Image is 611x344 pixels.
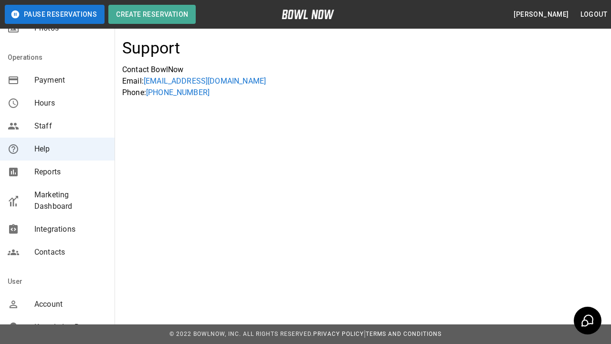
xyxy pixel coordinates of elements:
p: Contact BowlNow [122,64,603,75]
p: Email: [122,75,603,87]
a: [EMAIL_ADDRESS][DOMAIN_NAME] [144,76,266,86]
span: Staff [34,120,107,132]
button: Create Reservation [108,5,196,24]
span: Help [34,143,107,155]
span: © 2022 BowlNow, Inc. All Rights Reserved. [169,331,313,337]
span: Marketing Dashboard [34,189,107,212]
a: Privacy Policy [313,331,364,337]
span: Contacts [34,247,107,258]
h4: Support [122,38,180,58]
button: [PERSON_NAME] [510,6,572,23]
img: logo [282,10,334,19]
span: Knowledge Base [34,322,107,333]
span: Account [34,299,107,310]
span: Integrations [34,224,107,235]
button: Logout [577,6,611,23]
a: [PHONE_NUMBER] [146,88,210,97]
span: Payment [34,75,107,86]
span: Hours [34,97,107,109]
span: Reports [34,166,107,178]
p: Phone: [122,87,603,98]
a: Terms and Conditions [366,331,442,337]
button: Pause Reservations [5,5,105,24]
